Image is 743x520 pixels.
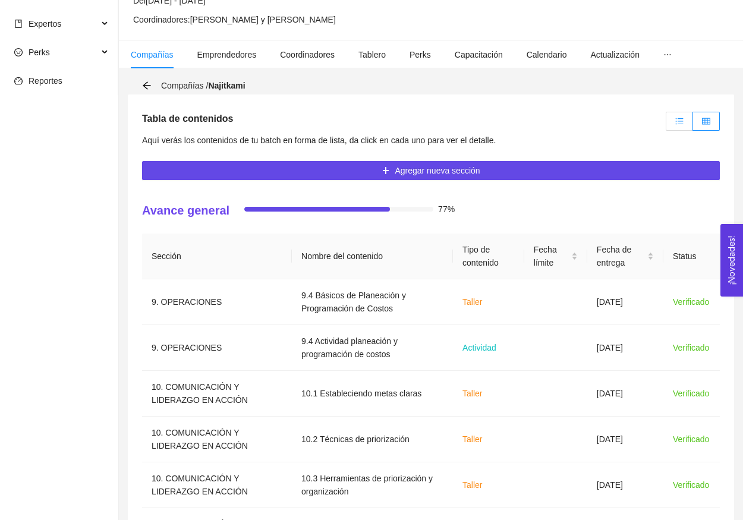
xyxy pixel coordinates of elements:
span: Actividad [462,343,496,352]
td: 9. OPERACIONES [142,279,292,325]
span: ellipsis [663,51,672,59]
td: 9. OPERACIONES [142,325,292,371]
span: Coordinadores [280,50,335,59]
span: Verificado [673,343,709,352]
td: 10. COMUNICACIÓN Y LIDERAZGO EN ACCIÓN [142,417,292,462]
strong: Najitkami [208,81,245,90]
span: smile [14,48,23,56]
span: Coordinadores: [PERSON_NAME] y [PERSON_NAME] [133,15,336,24]
span: Emprendedores [197,50,257,59]
span: table [702,117,710,125]
span: Aquí verás los contenidos de tu batch en forma de lista, da click en cada uno para ver el detalle. [142,135,496,145]
td: 10.2 Técnicas de priorización [292,417,453,462]
td: 9.4 Actividad planeación y programación de costos [292,325,453,371]
button: Open Feedback Widget [720,224,743,297]
h4: Avance general [142,202,229,219]
button: plusAgregar nueva sección [142,161,720,180]
span: Reportes [29,76,62,86]
span: Taller [462,389,482,398]
span: Tablero [358,50,386,59]
span: Taller [462,434,482,444]
td: [DATE] [587,417,663,462]
h5: Tabla de contenidos [142,112,234,126]
span: Verificado [673,389,709,398]
th: Tipo de contenido [453,234,524,279]
span: Taller [462,297,482,307]
span: Verificado [673,434,709,444]
span: Compañías / [161,81,245,90]
th: Sección [142,234,292,279]
span: Fecha de entrega [597,243,645,269]
td: [DATE] [587,325,663,371]
td: 9.4 Básicos de Planeación y Programación de Costos [292,279,453,325]
span: plus [382,166,390,176]
span: dashboard [14,77,23,85]
td: 10.1 Estableciendo metas claras [292,371,453,417]
div: Volver [142,81,152,91]
td: 10. COMUNICACIÓN Y LIDERAZGO EN ACCIÓN [142,371,292,417]
span: book [14,20,23,28]
td: [DATE] [587,462,663,508]
span: Perks [29,48,50,57]
td: 10. COMUNICACIÓN Y LIDERAZGO EN ACCIÓN [142,462,292,508]
td: [DATE] [587,279,663,325]
span: Taller [462,480,482,490]
span: Verificado [673,480,709,490]
span: Compañías [131,50,174,59]
span: Expertos [29,19,61,29]
span: Fecha límite [534,243,569,269]
td: 10.3 Herramientas de priorización y organización [292,462,453,508]
span: Actualización [590,50,640,59]
th: Status [663,234,720,279]
span: Agregar nueva sección [395,164,480,177]
th: Nombre del contenido [292,234,453,279]
span: 77% [438,205,455,213]
span: arrow-left [142,81,152,90]
span: unordered-list [675,117,684,125]
td: [DATE] [587,371,663,417]
span: Calendario [527,50,567,59]
span: Capacitación [455,50,503,59]
span: Verificado [673,297,709,307]
span: Perks [410,50,431,59]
